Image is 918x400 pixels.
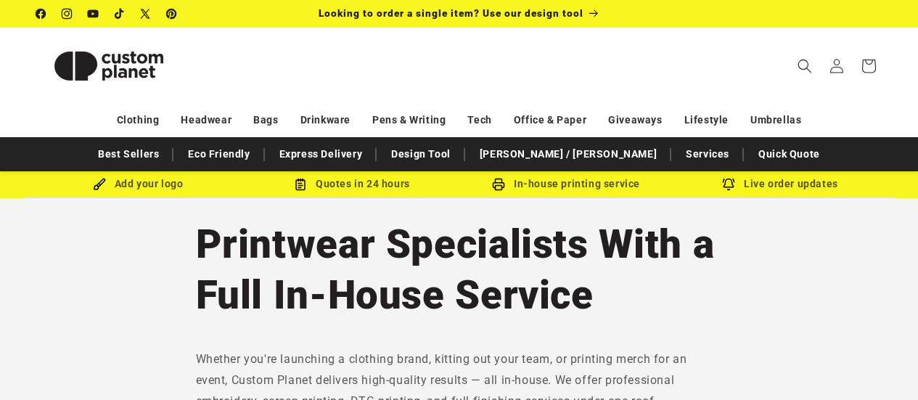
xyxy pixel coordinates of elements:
a: Umbrellas [750,107,801,133]
a: Clothing [117,107,160,133]
img: Order updates [722,178,735,191]
img: Order Updates Icon [294,178,307,191]
a: Bags [253,107,278,133]
h1: Printwear Specialists With a Full In-House Service [196,219,723,320]
div: Quotes in 24 hours [245,175,459,193]
a: Office & Paper [514,107,586,133]
a: Design Tool [384,142,458,167]
img: Brush Icon [93,178,106,191]
a: Custom Planet [31,28,187,104]
a: [PERSON_NAME] / [PERSON_NAME] [472,142,664,167]
a: Quick Quote [751,142,827,167]
a: Services [679,142,737,167]
img: Custom Planet [36,33,181,99]
a: Best Sellers [91,142,166,167]
a: Giveaways [608,107,662,133]
a: Drinkware [300,107,351,133]
a: Tech [467,107,491,133]
a: Headwear [181,107,231,133]
img: In-house printing [492,178,505,191]
span: Looking to order a single item? Use our design tool [319,7,583,19]
div: Live order updates [673,175,888,193]
summary: Search [789,50,821,82]
a: Lifestyle [684,107,729,133]
a: Express Delivery [272,142,370,167]
div: Add your logo [31,175,245,193]
div: In-house printing service [459,175,673,193]
a: Eco Friendly [181,142,257,167]
a: Pens & Writing [372,107,446,133]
